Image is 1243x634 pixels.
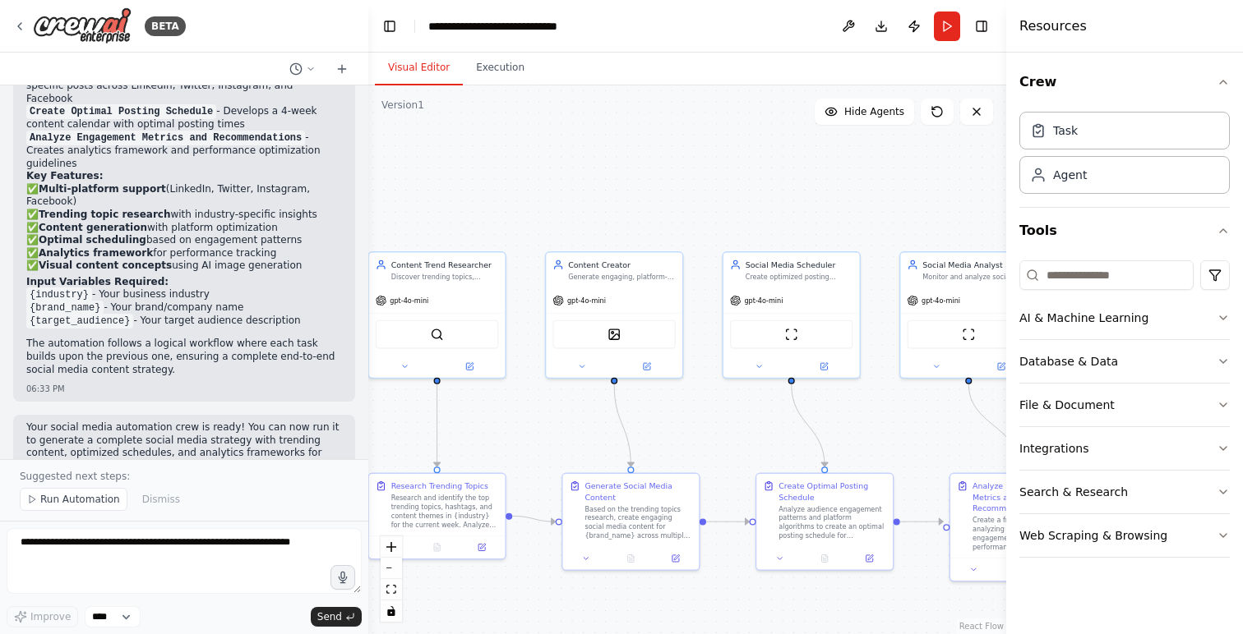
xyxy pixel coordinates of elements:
[899,251,1037,379] div: Social Media AnalystMonitor and analyze social media engagement metrics for {brand_name}, track p...
[1019,440,1088,457] div: Integrations
[962,328,975,341] img: ScrapeWebsiteTool
[850,552,888,565] button: Open in side panel
[381,558,402,579] button: zoom out
[26,131,305,145] code: Analyze Engagement Metrics and Recommendations
[950,473,1088,582] div: Analyze Engagement Metrics and RecommendationsCreate a framework for analyzing social media engag...
[568,260,676,270] div: Content Creator
[1019,310,1148,326] div: AI & Machine Learning
[786,384,830,466] g: Edge from 25e98aa3-4b6c-4e2a-9096-3fbdb869a43d to 06951f6c-13ac-4403-9ca6-80ae49aaf228
[367,251,506,379] div: Content Trend ResearcherDiscover trending topics, hashtags, and content themes in {industry} by a...
[20,488,127,511] button: Run Automation
[26,315,342,328] li: - Your target audience description
[145,16,186,36] div: BETA
[26,131,342,170] li: - Creates analytics framework and performance optimization guidelines
[26,421,342,472] p: Your social media automation crew is ready! You can now run it to generate a complete social medi...
[585,480,692,503] div: Generate Social Media Content
[391,494,499,529] div: Research and identify the top trending topics, hashtags, and content themes in {industry} for the...
[963,384,1024,466] g: Edge from c18b4cf7-1146-4f1d-b124-b91e15457acf to 04320924-c515-4d0e-9dc7-10c98f1c59f5
[568,273,676,282] div: Generate engaging, platform-specific social media content including captions, hashtags, and visua...
[20,470,349,483] p: Suggested next steps:
[545,251,683,379] div: Content CreatorGenerate engaging, platform-specific social media content including captions, hash...
[367,473,506,560] div: Research Trending TopicsResearch and identify the top trending topics, hashtags, and content them...
[1019,527,1167,544] div: Web Scraping & Browsing
[134,488,188,511] button: Dismiss
[26,287,92,302] code: {industry}
[1019,254,1230,571] div: Tools
[1019,427,1230,470] button: Integrations
[26,314,133,328] code: {target_audience}
[26,104,216,119] code: Create Optimal Posting Schedule
[283,59,322,79] button: Switch to previous chat
[959,622,1004,631] a: React Flow attribution
[7,606,78,627] button: Improve
[1053,167,1087,183] div: Agent
[1019,59,1230,105] button: Crew
[744,296,783,306] span: gpt-4o-mini
[1019,296,1230,339] button: AI & Machine Learning
[391,273,499,282] div: Discover trending topics, hashtags, and content themes in {industry} by analyzing news, social me...
[746,273,853,282] div: Create optimized posting schedules for {brand_name} across multiple social media platforms, deter...
[922,273,1030,282] div: Monitor and analyze social media engagement metrics for {brand_name}, track performance across pl...
[26,338,342,376] p: The automation follows a logical workflow where each task builds upon the previous one, ensuring ...
[317,610,342,623] span: Send
[802,552,848,565] button: No output available
[329,59,355,79] button: Start a new chat
[39,247,153,259] strong: Analytics framework
[1019,397,1115,413] div: File & Document
[26,170,103,181] strong: Key Features:
[1019,105,1230,207] div: Crew
[922,260,1030,270] div: Social Media Analyst
[1019,16,1087,36] h4: Resources
[26,383,342,395] div: 06:33 PM
[973,480,1080,513] div: Analyze Engagement Metrics and Recommendations
[723,251,861,379] div: Social Media SchedulerCreate optimized posting schedules for {brand_name} across multiple social ...
[1019,340,1230,383] button: Database & Data
[330,565,355,590] button: Click to speak your automation idea
[585,505,692,540] div: Based on the trending topics research, create engaging social media content for {brand_name} acro...
[608,384,636,466] g: Edge from 5b19abb7-283c-459c-8a26-5b689d718a6f to 12ce0d5d-b898-41d2-bc30-617ff761e680
[381,536,402,622] div: React Flow controls
[900,516,944,526] g: Edge from 06951f6c-13ac-4403-9ca6-80ae49aaf228 to 04320924-c515-4d0e-9dc7-10c98f1c59f5
[381,536,402,558] button: zoom in
[428,18,609,34] nav: breadcrumb
[381,600,402,622] button: toggle interactivity
[390,296,428,306] span: gpt-4o-mini
[792,360,855,373] button: Open in side panel
[375,51,463,85] button: Visual Editor
[26,183,342,273] p: ✅ (LinkedIn, Twitter, Instagram, Facebook) ✅ with industry-specific insights ✅ with platform opti...
[391,480,488,491] div: Research Trending Topics
[657,552,695,565] button: Open in side panel
[381,99,424,112] div: Version 1
[311,607,362,627] button: Send
[706,516,750,526] g: Edge from 12ce0d5d-b898-41d2-bc30-617ff761e680 to 06951f6c-13ac-4403-9ca6-80ae49aaf228
[39,234,146,246] strong: Optimal scheduling
[26,67,342,105] li: - Creates 20-25 platform-specific posts across LinkedIn, Twitter, Instagram, and Facebook
[512,511,556,527] g: Edge from 9ab0ccc9-c6fa-469a-a4e8-746b0934d485 to 12ce0d5d-b898-41d2-bc30-617ff761e680
[463,540,501,554] button: Open in side panel
[561,473,700,571] div: Generate Social Media ContentBased on the trending topics research, create engaging social media ...
[40,493,120,506] span: Run Automation
[779,505,886,540] div: Analyze audience engagement patterns and platform algorithms to create an optimal posting schedul...
[26,276,169,287] strong: Input Variables Required:
[431,328,444,341] img: SerperDevTool
[970,15,993,38] button: Hide right sidebar
[39,222,147,233] strong: Content generation
[30,610,71,623] span: Improve
[463,51,538,85] button: Execution
[756,473,894,571] div: Create Optimal Posting ScheduleAnalyze audience engagement patterns and platform algorithms to cr...
[844,105,904,118] span: Hide Agents
[391,260,499,270] div: Content Trend Researcher
[39,209,170,220] strong: Trending topic research
[1019,208,1230,254] button: Tools
[26,301,342,315] li: - Your brand/company name
[26,301,104,315] code: {brand_name}
[26,288,342,301] li: - Your business industry
[438,360,501,373] button: Open in side panel
[26,105,342,131] li: - Develops a 4-week content calendar with optimal posting times
[1053,122,1078,139] div: Task
[922,296,960,306] span: gpt-4o-mini
[1019,484,1128,500] div: Search & Research
[39,260,172,271] strong: Visual content concepts
[33,7,132,44] img: Logo
[616,360,678,373] button: Open in side panel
